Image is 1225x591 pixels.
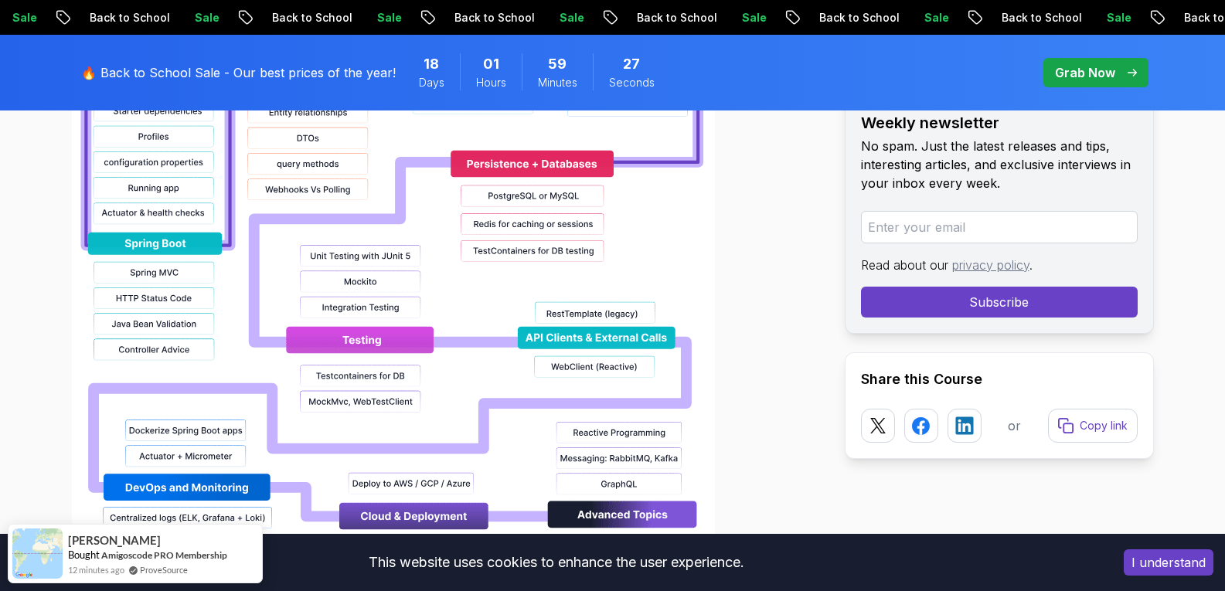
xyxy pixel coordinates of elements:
[1080,418,1128,433] p: Copy link
[12,528,63,579] img: provesource social proof notification image
[1008,416,1021,435] p: or
[1091,10,1141,25] p: Sale
[544,10,594,25] p: Sale
[861,112,1138,134] h2: Weekly newsletter
[623,53,640,75] span: 27 Seconds
[140,565,188,575] a: ProveSource
[257,10,362,25] p: Back to School
[804,10,909,25] p: Back to School
[609,75,655,90] span: Seconds
[362,10,411,25] p: Sale
[483,53,499,75] span: 1 Hours
[986,10,1091,25] p: Back to School
[12,545,1101,579] div: This website uses cookies to enhance the user experience.
[861,137,1138,192] p: No spam. Just the latest releases and tips, interesting articles, and exclusive interviews in you...
[179,10,229,25] p: Sale
[548,53,567,75] span: 59 Minutes
[861,369,1138,390] h2: Share this Course
[68,563,124,576] span: 12 minutes ago
[1048,409,1138,443] button: Copy link
[952,257,1029,273] a: privacy policy
[68,534,161,547] span: [PERSON_NAME]
[476,75,506,90] span: Hours
[81,63,396,82] p: 🔥 Back to School Sale - Our best prices of the year!
[419,75,444,90] span: Days
[74,10,179,25] p: Back to School
[861,287,1138,318] button: Subscribe
[861,211,1138,243] input: Enter your email
[621,10,726,25] p: Back to School
[101,549,227,561] a: Amigoscode PRO Membership
[538,75,577,90] span: Minutes
[726,10,776,25] p: Sale
[861,256,1138,274] p: Read about our .
[68,549,100,561] span: Bought
[909,10,958,25] p: Sale
[439,10,544,25] p: Back to School
[424,53,439,75] span: 18 Days
[1055,63,1115,82] p: Grab Now
[1124,549,1213,576] button: Accept cookies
